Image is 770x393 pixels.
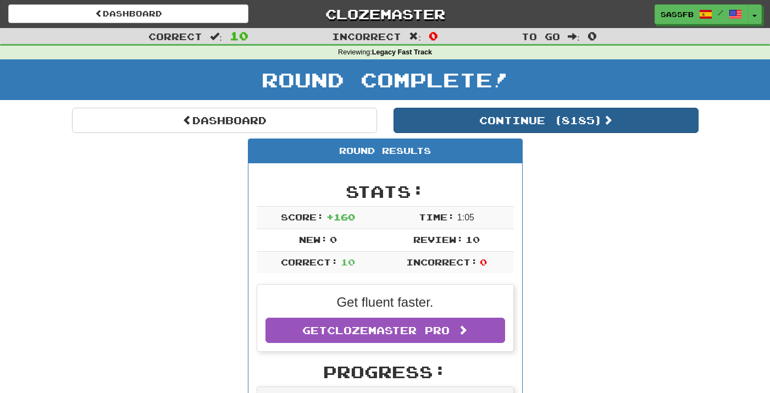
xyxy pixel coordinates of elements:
[326,212,355,222] span: + 160
[327,324,450,336] span: Clozemaster Pro
[8,4,248,23] a: Dashboard
[230,29,248,42] span: 10
[480,257,487,267] span: 0
[265,4,505,24] a: Clozemaster
[406,257,478,267] span: Incorrect:
[330,234,337,245] span: 0
[72,108,377,133] a: Dashboard
[466,234,480,245] span: 10
[341,257,355,267] span: 10
[409,32,421,41] span: :
[257,182,514,201] h2: Stats:
[419,212,455,222] span: Time:
[394,108,699,133] button: Continue (8185)
[257,363,514,381] h2: Progress:
[457,213,474,222] span: 1 : 0 5
[265,318,505,343] a: GetClozemaster Pro
[148,31,202,42] span: Correct
[210,32,222,41] span: :
[655,4,748,24] a: sassfb /
[568,32,580,41] span: :
[265,293,505,312] p: Get fluent faster.
[661,9,694,19] span: sassfb
[588,29,597,42] span: 0
[429,29,438,42] span: 0
[248,139,522,163] div: Round Results
[413,234,463,245] span: Review:
[718,9,723,16] span: /
[281,257,338,267] span: Correct:
[281,212,324,222] span: Score:
[299,234,328,245] span: New:
[332,31,401,42] span: Incorrect
[372,48,432,56] strong: Legacy Fast Track
[4,69,766,91] h1: Round Complete!
[522,31,560,42] span: To go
